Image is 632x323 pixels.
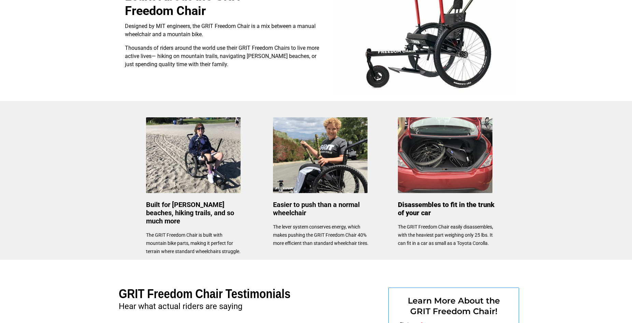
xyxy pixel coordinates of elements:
span: Built for [PERSON_NAME] beaches, hiking trails, and so much more [146,201,234,225]
span: The GRIT Freedom Chair easily disassembles, with the heaviest part weighing only 25 lbs. It can f... [398,224,493,246]
span: Hear what actual riders are saying [119,302,242,311]
span: GRIT Freedom Chair Testimonials [119,287,290,301]
span: The lever system conserves energy, which makes pushing the GRIT Freedom Chair 40% more efficient ... [273,224,369,246]
span: The GRIT Freedom Chair is built with mountain bike parts, making it perfect for terrain where sta... [146,232,241,254]
span: Thousands of riders around the world use their GRIT Freedom Chairs to live more active lives— hik... [125,45,319,68]
span: Easier to push than a normal wheelchair [273,201,360,217]
span: Disassembles to fit in the trunk of your car [398,201,494,217]
span: Designed by MIT engineers, the GRIT Freedom Chair is a mix between a manual wheelchair and a moun... [125,23,316,38]
span: Learn More About the GRIT Freedom Chair! [408,296,500,316]
input: Get more information [24,165,83,178]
